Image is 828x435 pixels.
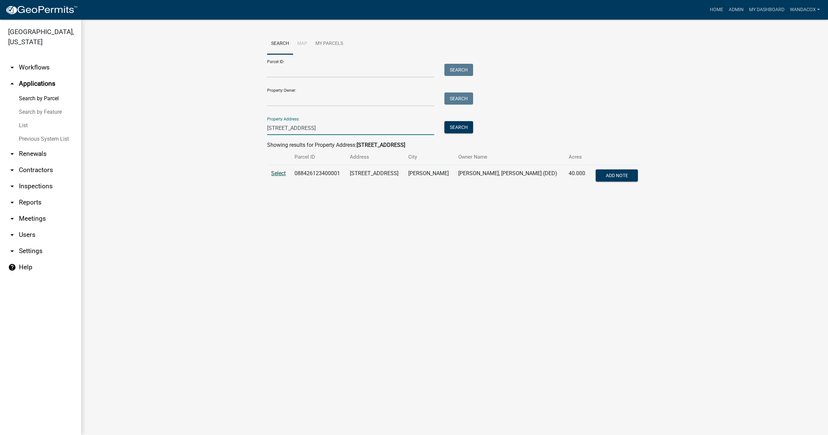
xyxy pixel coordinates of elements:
button: Add Note [596,169,638,182]
i: arrow_drop_down [8,231,16,239]
i: arrow_drop_down [8,150,16,158]
th: City [404,149,454,165]
i: help [8,263,16,271]
button: Search [444,121,473,133]
td: [PERSON_NAME], [PERSON_NAME] (DED) [454,165,565,188]
th: Address [346,149,404,165]
td: [STREET_ADDRESS] [346,165,404,188]
i: arrow_drop_down [8,182,16,190]
a: WandaCox [787,3,823,16]
button: Search [444,64,473,76]
i: arrow_drop_up [8,80,16,88]
td: 40.000 [565,165,590,188]
div: Showing results for Property Address: [267,141,642,149]
i: arrow_drop_down [8,63,16,72]
i: arrow_drop_down [8,166,16,174]
td: [PERSON_NAME] [404,165,454,188]
i: arrow_drop_down [8,198,16,207]
a: Admin [726,3,746,16]
i: arrow_drop_down [8,247,16,255]
a: Search [267,33,293,55]
th: Owner Name [454,149,565,165]
button: Search [444,92,473,105]
th: Acres [565,149,590,165]
strong: [STREET_ADDRESS] [357,142,405,148]
a: My Parcels [311,33,347,55]
i: arrow_drop_down [8,215,16,223]
a: Home [707,3,726,16]
a: Select [271,170,286,176]
a: My Dashboard [746,3,787,16]
span: Add Note [605,173,628,178]
th: Parcel ID [290,149,346,165]
td: 088426123400001 [290,165,346,188]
